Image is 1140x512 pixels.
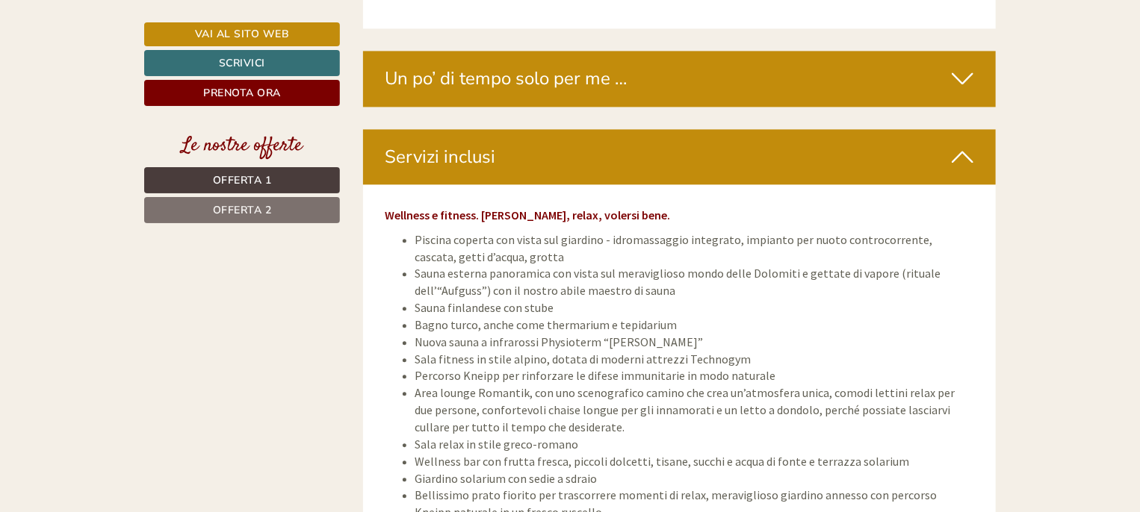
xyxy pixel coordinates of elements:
li: Wellness bar con frutta fresca, piccoli dolcetti, tisane, succhi e acqua di fonte e terrazza sola... [415,453,974,470]
li: Sala fitness in stile alpino, dotata di moderni attrezzi Technogym [415,351,974,368]
small: 18:56 [22,72,220,83]
li: Piscina coperta con vista sul giardino - idromassaggio integrato, impianto per nuoto controcorren... [415,231,974,266]
li: Area lounge Romantik, con uno scenografico camino che crea un’atmosfera unica, comodi lettini rel... [415,384,974,436]
div: Buon giorno, come possiamo aiutarla? [11,40,227,86]
span: Offerta 1 [213,173,272,187]
li: Sauna finlandese con stube [415,299,974,316]
li: Nuova sauna a infrarossi Physioterm “[PERSON_NAME]” [415,334,974,351]
li: Bagno turco, anche come thermarium e tepidarium [415,316,974,334]
div: [GEOGRAPHIC_DATA] [22,43,220,55]
li: Percorso Kneipp per rinforzare le difese immunitarie in modo naturale [415,367,974,384]
div: Un po’ di tempo solo per me … [363,51,997,106]
div: Servizi inclusi [363,129,997,184]
div: [DATE] [267,11,321,37]
span: Offerta 2 [213,203,272,217]
li: Sala relax in stile greco-romano [415,436,974,453]
li: Sauna esterna panoramica con vista sul meraviglioso mondo delle Dolomiti e gettate di vapore (rit... [415,265,974,299]
strong: Wellness e fitness. [PERSON_NAME], relax, volersi bene. [385,207,671,222]
a: Scrivici [144,50,340,76]
a: Prenota ora [144,80,340,106]
div: Le nostre offerte [144,132,340,160]
a: Vai al sito web [144,22,340,46]
button: Invia [512,393,589,419]
li: Giardino solarium con sedie a sdraio [415,470,974,487]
